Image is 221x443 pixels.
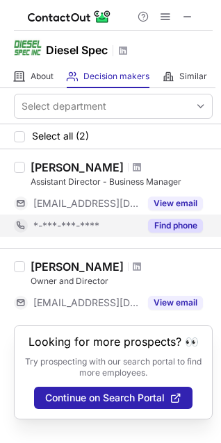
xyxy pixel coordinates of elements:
[31,275,213,287] div: Owner and Director
[148,197,203,210] button: Reveal Button
[28,8,111,25] img: ContactOut v5.3.10
[45,392,165,403] span: Continue on Search Portal
[31,260,124,274] div: [PERSON_NAME]
[31,71,54,82] span: About
[179,71,207,82] span: Similar
[33,296,140,309] span: [EMAIL_ADDRESS][DOMAIN_NAME]
[34,387,193,409] button: Continue on Search Portal
[148,296,203,310] button: Reveal Button
[22,99,106,113] div: Select department
[24,356,202,378] p: Try prospecting with our search portal to find more employees.
[31,176,213,188] div: Assistant Director - Business Manager
[32,131,89,142] span: Select all (2)
[28,335,199,348] header: Looking for more prospects? 👀
[31,160,124,174] div: [PERSON_NAME]
[33,197,140,210] span: [EMAIL_ADDRESS][DOMAIN_NAME]
[148,219,203,233] button: Reveal Button
[14,34,42,62] img: b146a96feeec31840d199cfcb348da92
[83,71,149,82] span: Decision makers
[46,42,108,58] h1: Diesel Spec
